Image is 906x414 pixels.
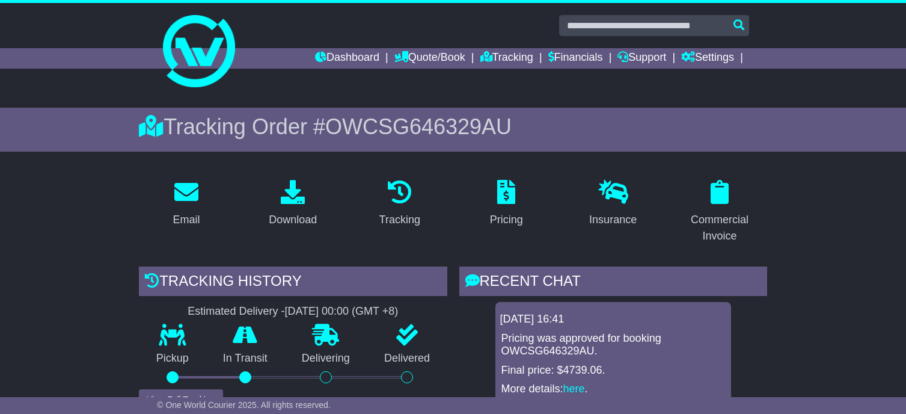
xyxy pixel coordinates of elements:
[206,352,284,365] p: In Transit
[500,313,726,326] div: [DATE] 16:41
[367,352,447,365] p: Delivered
[480,48,533,69] a: Tracking
[315,48,379,69] a: Dashboard
[325,114,512,139] span: OWCSG646329AU
[139,267,447,299] div: Tracking history
[139,114,767,140] div: Tracking Order #
[482,176,531,232] a: Pricing
[284,305,398,318] div: [DATE] 00:00 (GMT +8)
[165,176,207,232] a: Email
[459,267,767,299] div: RECENT CHAT
[139,389,222,410] button: View Full Tracking
[581,176,644,232] a: Insurance
[501,383,725,396] p: More details: .
[379,212,420,228] div: Tracking
[681,48,734,69] a: Settings
[139,305,447,318] div: Estimated Delivery -
[139,352,206,365] p: Pickup
[680,212,759,244] div: Commercial Invoice
[501,332,725,358] p: Pricing was approved for booking OWCSG646329AU.
[617,48,666,69] a: Support
[372,176,428,232] a: Tracking
[501,364,725,377] p: Final price: $4739.06.
[284,352,367,365] p: Delivering
[261,176,325,232] a: Download
[157,400,331,410] span: © One World Courier 2025. All rights reserved.
[589,212,637,228] div: Insurance
[548,48,603,69] a: Financials
[490,212,523,228] div: Pricing
[173,212,200,228] div: Email
[672,176,767,249] a: Commercial Invoice
[269,212,317,228] div: Download
[394,48,465,69] a: Quote/Book
[563,383,585,395] a: here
